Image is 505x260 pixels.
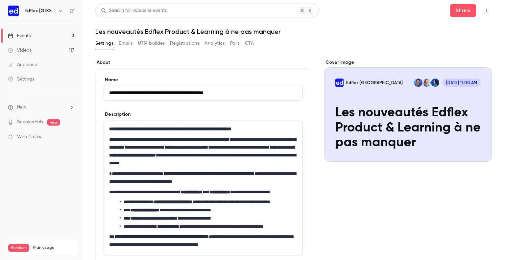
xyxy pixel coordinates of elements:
img: Edflex France [8,6,19,16]
button: Emails [119,38,132,49]
button: Registrations [170,38,199,49]
span: Plan usage [33,245,74,250]
label: About [95,59,311,66]
label: Name [104,77,303,83]
div: Search for videos or events [101,7,167,14]
div: editor [104,121,302,255]
button: Analytics [204,38,225,49]
button: Polls [230,38,240,49]
iframe: Noticeable Trigger [66,134,74,140]
span: What's new [17,133,42,140]
section: description [104,121,303,255]
span: new [47,119,60,126]
button: CTA [245,38,254,49]
div: Events [8,33,31,39]
section: Cover image [324,59,492,162]
button: UTM builder [138,38,165,49]
div: Settings [8,76,34,83]
li: help-dropdown-opener [8,104,74,111]
label: Cover image [324,59,492,66]
span: Premium [8,244,29,252]
button: Share [450,4,476,17]
div: Videos [8,47,31,54]
div: Audience [8,61,37,68]
a: SpeakerHub [17,119,43,126]
label: Description [104,111,131,118]
button: Settings [95,38,113,49]
span: Help [17,104,27,111]
h1: Les nouveautés Edflex Product & Learning à ne pas manquer [95,28,492,35]
h6: Edflex [GEOGRAPHIC_DATA] [24,8,55,14]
